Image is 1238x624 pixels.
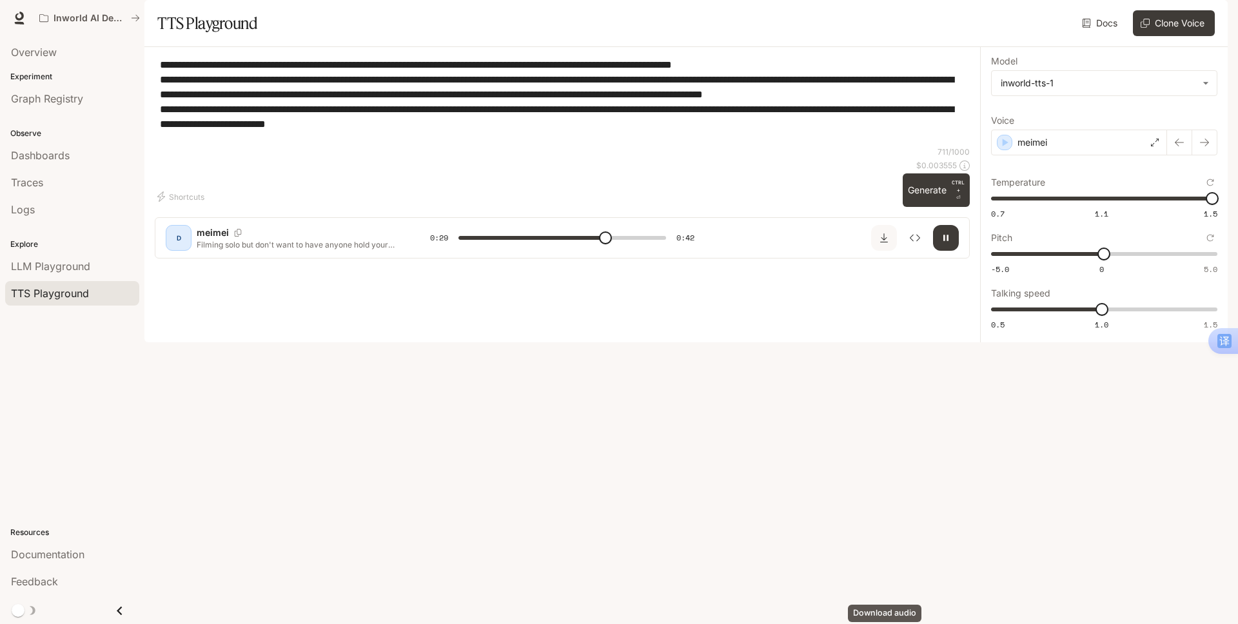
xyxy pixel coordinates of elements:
[991,57,1017,66] p: Model
[430,231,448,244] span: 0:29
[1099,264,1104,275] span: 0
[676,231,694,244] span: 0:42
[1204,319,1217,330] span: 1.5
[155,186,210,207] button: Shortcuts
[952,179,965,202] p: ⏎
[1204,208,1217,219] span: 1.5
[1001,77,1196,90] div: inworld-tts-1
[54,13,126,24] p: Inworld AI Demos
[229,229,247,237] button: Copy Voice ID
[952,179,965,194] p: CTRL +
[991,233,1012,242] p: Pitch
[991,116,1014,125] p: Voice
[34,5,146,31] button: All workspaces
[1095,319,1108,330] span: 1.0
[1095,208,1108,219] span: 1.1
[1017,136,1047,149] p: meimei
[157,10,257,36] h1: TTS Playground
[938,146,970,157] p: 711 / 1000
[991,289,1050,298] p: Talking speed
[991,264,1009,275] span: -5.0
[902,225,928,251] button: Inspect
[168,228,189,248] div: D
[1203,231,1217,245] button: Reset to default
[1133,10,1215,36] button: Clone Voice
[848,605,921,622] div: Download audio
[992,71,1217,95] div: inworld-tts-1
[991,208,1005,219] span: 0.7
[197,239,399,250] p: Filming solo but don't want to have anyone hold your phone? Check out this 360° rotator—it automa...
[1204,264,1217,275] span: 5.0
[871,225,897,251] button: Download audio
[991,178,1045,187] p: Temperature
[197,226,229,239] p: meimei
[991,319,1005,330] span: 0.5
[1079,10,1123,36] a: Docs
[903,173,970,207] button: GenerateCTRL +⏎
[1203,175,1217,190] button: Reset to default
